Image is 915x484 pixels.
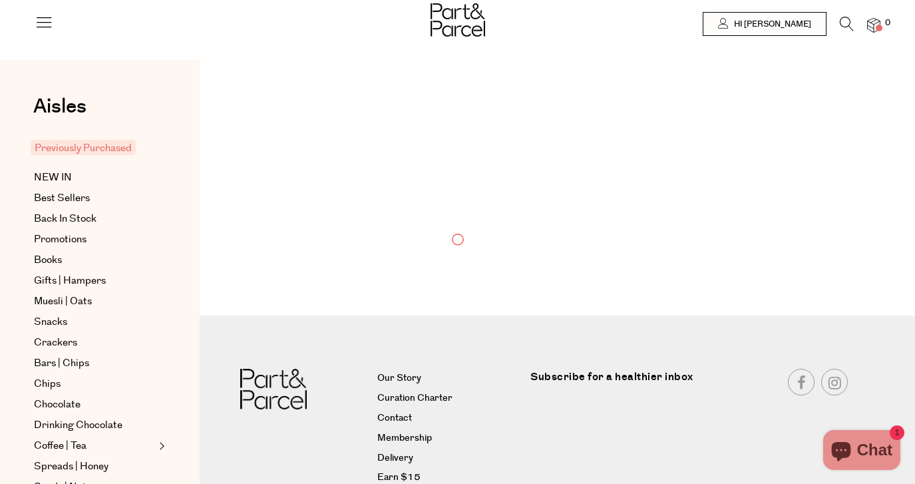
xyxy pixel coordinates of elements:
span: Hi [PERSON_NAME] [731,19,811,30]
a: Curation Charter [377,391,521,407]
span: Back In Stock [34,211,96,227]
a: Aisles [33,97,87,130]
a: Muesli | Oats [34,294,155,310]
span: Gifts | Hampers [34,273,106,289]
span: Promotions [34,232,87,248]
label: Subscribe for a healthier inbox [530,369,694,395]
a: Spreads | Honey [34,459,155,475]
span: Books [34,252,62,268]
a: NEW IN [34,170,155,186]
button: Expand/Collapse Coffee | Tea [156,438,165,454]
a: Previously Purchased [34,140,155,156]
a: Gifts | Hampers [34,273,155,289]
span: Aisles [33,92,87,121]
a: 0 [867,18,880,32]
a: Best Sellers [34,190,155,206]
span: Crackers [34,335,77,351]
span: Coffee | Tea [34,438,87,454]
span: Bars | Chips [34,356,89,371]
span: Best Sellers [34,190,90,206]
a: Membership [377,431,521,447]
a: Delivery [377,451,521,467]
img: Part&Parcel [431,3,485,37]
a: Contact [377,411,521,427]
a: Chips [34,376,155,392]
span: NEW IN [34,170,72,186]
a: Drinking Chocolate [34,417,155,433]
span: Chocolate [34,397,81,413]
span: Snacks [34,314,67,330]
span: 0 [882,17,894,29]
a: Snacks [34,314,155,330]
span: Drinking Chocolate [34,417,122,433]
a: Back In Stock [34,211,155,227]
span: Previously Purchased [31,140,136,155]
a: Crackers [34,335,155,351]
img: Part&Parcel [240,369,307,409]
a: Hi [PERSON_NAME] [703,12,826,36]
a: Bars | Chips [34,356,155,371]
span: Spreads | Honey [34,459,108,475]
a: Our Story [377,371,521,387]
a: Coffee | Tea [34,438,155,454]
a: Chocolate [34,397,155,413]
span: Chips [34,376,61,392]
a: Promotions [34,232,155,248]
a: Books [34,252,155,268]
span: Muesli | Oats [34,294,92,310]
inbox-online-store-chat: Shopify online store chat [819,430,904,473]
